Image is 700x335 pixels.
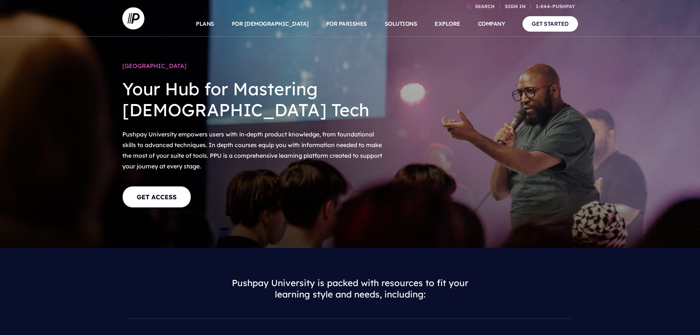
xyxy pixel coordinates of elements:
a: PLANS [196,11,214,37]
h1: [GEOGRAPHIC_DATA] [122,59,383,73]
a: FOR [DEMOGRAPHIC_DATA] [232,11,309,37]
a: EXPLORE [435,11,460,37]
a: GET STARTED [523,16,578,31]
a: SOLUTIONS [385,11,417,37]
span: Pushpay University empowers users with in-depth product knowledge, from foundational skills to ad... [122,131,382,170]
h3: Pushpay University is packed with resources to fit your learning style and needs, including: [222,271,479,306]
h2: Your Hub for Mastering [DEMOGRAPHIC_DATA] Tech [122,73,383,126]
a: GET ACCESS [122,186,191,208]
a: COMPANY [478,11,505,37]
a: FOR PARISHES [326,11,367,37]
